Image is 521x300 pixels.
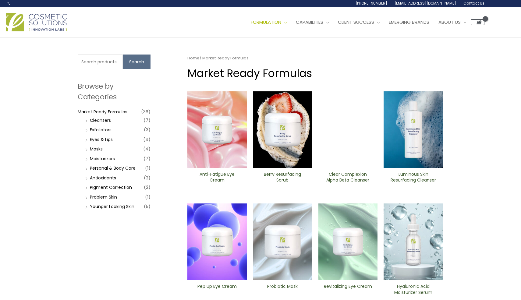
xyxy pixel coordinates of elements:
h2: Anti-Fatigue Eye Cream [193,171,242,183]
input: Search products… [78,55,123,69]
h2: Probiotic Mask [258,284,307,295]
a: Moisturizers [90,156,115,162]
a: Revitalizing ​Eye Cream [323,284,372,297]
img: Pep Up Eye Cream [187,203,247,280]
img: Hyaluronic moisturizer Serum [384,203,443,280]
img: Probiotic Mask [253,203,312,280]
span: [PHONE_NUMBER] [356,1,387,6]
img: Berry Resurfacing Scrub [253,91,312,168]
a: Problem Skin [90,194,117,200]
a: Probiotic Mask [258,284,307,297]
a: Luminous Skin Resurfacing ​Cleanser [389,171,438,185]
h2: Clear Complexion Alpha Beta ​Cleanser [323,171,372,183]
a: Capabilities [291,13,333,31]
a: Antioxidants [90,175,116,181]
img: Cosmetic Solutions Logo [6,13,67,31]
img: Clear Complexion Alpha Beta ​Cleanser [318,91,378,168]
span: (36) [141,108,151,116]
h2: Luminous Skin Resurfacing ​Cleanser [389,171,438,183]
nav: Site Navigation [242,13,484,31]
button: Search [123,55,151,69]
span: [EMAIL_ADDRESS][DOMAIN_NAME] [395,1,456,6]
a: Berry Resurfacing Scrub [258,171,307,185]
a: Hyaluronic Acid Moisturizer Serum [389,284,438,297]
span: (5) [144,202,151,211]
span: (1) [145,193,151,201]
a: View Shopping Cart, empty [471,19,484,25]
span: (2) [144,183,151,192]
span: About Us [438,19,461,25]
span: (4) [143,145,151,153]
a: Emerging Brands [384,13,434,31]
span: Formulation [251,19,281,25]
span: Capabilities [296,19,323,25]
a: Formulation [246,13,291,31]
a: Personal & Body Care [90,165,136,171]
img: Anti Fatigue Eye Cream [187,91,247,168]
nav: Breadcrumb [187,55,443,62]
a: Pep Up Eye Cream [193,284,242,297]
a: Search icon link [6,1,11,6]
a: Clear Complexion Alpha Beta ​Cleanser [323,171,372,185]
h2: Revitalizing ​Eye Cream [323,284,372,295]
span: (7) [144,116,151,125]
a: Anti-Fatigue Eye Cream [193,171,242,185]
span: Emerging Brands [389,19,429,25]
a: Cleansers [90,117,111,123]
a: Masks [90,146,103,152]
a: Home [187,55,200,61]
img: Luminous Skin Resurfacing ​Cleanser [384,91,443,168]
a: Younger Looking Skin [90,203,134,210]
a: About Us [434,13,471,31]
span: Client Success [338,19,374,25]
span: (1) [145,164,151,172]
h1: Market Ready Formulas [187,66,443,81]
span: (4) [143,135,151,144]
a: Client Success [333,13,384,31]
img: Revitalizing ​Eye Cream [318,203,378,280]
span: (7) [144,154,151,163]
h2: Hyaluronic Acid Moisturizer Serum [389,284,438,295]
a: Eyes & Lips [90,136,113,143]
h2: Berry Resurfacing Scrub [258,171,307,183]
a: Exfoliators [90,127,112,133]
span: (2) [144,174,151,182]
span: (3) [144,125,151,134]
span: Contact Us [463,1,484,6]
a: Market Ready Formulas [78,109,127,115]
a: PIgment Correction [90,184,132,190]
h2: Pep Up Eye Cream [193,284,242,295]
h2: Browse by Categories [78,81,151,102]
